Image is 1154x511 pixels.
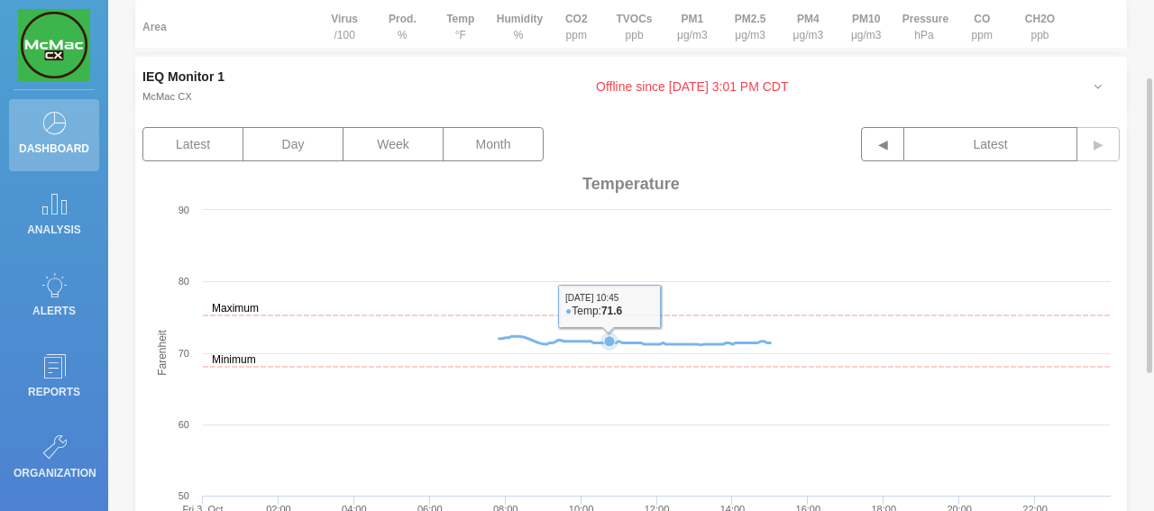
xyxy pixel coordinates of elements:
text: 80 [179,276,189,287]
text: 70 [179,348,189,359]
text: 90 [179,205,189,215]
button: Month [443,127,544,161]
strong: Humidity [497,13,543,25]
text: 50 [179,490,189,501]
strong: CH2O [1025,13,1055,25]
strong: Prod. [389,13,417,25]
strong: PM1 [681,13,703,25]
strong: PM4 [797,13,820,25]
p: Analysis [14,216,95,243]
strong: PM10 [852,13,880,25]
text: Minimum [212,353,256,366]
button: Latest [142,127,243,161]
a: Analysis [9,180,99,252]
strong: CO [974,13,990,25]
button: Week [343,127,444,161]
p: Alerts [14,297,95,324]
strong: Virus [331,13,358,25]
td: Offline since [DATE] 3:01 PM CDT [316,57,1069,116]
td: IEQ Monitor 1McMac CX [135,57,316,116]
text: Farenheit [156,329,169,375]
button: Day [243,127,343,161]
a: Dashboard [9,99,99,171]
strong: PM2.5 [735,13,766,25]
p: Organization [14,460,95,487]
strong: Temp [446,13,474,25]
strong: CO2 [565,13,588,25]
strong: TVOCs [617,13,653,25]
text: Maximum [212,302,259,315]
text: 60 [179,419,189,430]
small: McMac CX [142,91,192,102]
p: Reports [14,379,95,406]
span: Temperature [582,175,680,194]
button: ▶ [1076,127,1120,161]
a: Organization [9,424,99,496]
a: Reports [9,342,99,415]
button: ◀ [861,127,904,161]
a: Alerts [9,261,99,333]
strong: Area [142,21,167,33]
p: Dashboard [14,135,95,162]
strong: Pressure [902,13,948,25]
button: Latest [904,127,1077,161]
img: Logo [18,9,90,81]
